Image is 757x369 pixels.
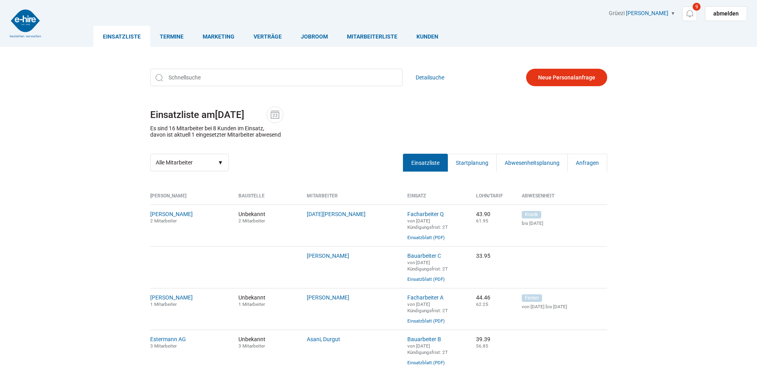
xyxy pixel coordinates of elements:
a: Einsatzliste [93,26,150,47]
th: Lohn/Tarif [470,193,516,205]
a: Detailsuche [416,69,444,86]
span: Ferien [522,294,542,302]
a: Einsatzblatt (PDF) [407,318,445,324]
th: Einsatz [401,193,470,205]
a: [PERSON_NAME] [307,294,349,301]
a: Termine [150,26,193,47]
span: Unbekannt [238,294,295,307]
a: Anfragen [567,154,607,172]
small: 2 Mitarbeiter [238,218,265,224]
th: [PERSON_NAME] [150,193,232,205]
small: 3 Mitarbeiter [238,343,265,349]
small: 56.85 [476,343,488,349]
a: 9 [682,6,697,21]
a: Einsatzblatt (PDF) [407,276,445,282]
small: von [DATE] Kündigungsfrist: 2T [407,260,448,272]
a: Startplanung [447,154,497,172]
p: Es sind 16 Mitarbeiter bei 8 Kunden im Einsatz, davon ist aktuell 1 eingesetzter Mitarbeiter abwe... [150,125,281,138]
small: von [DATE] Kündigungsfrist: 2T [407,218,448,230]
nobr: 43.90 [476,211,490,217]
a: [PERSON_NAME] [307,253,349,259]
small: 1 Mitarbeiter [238,301,265,307]
img: icon-notification.svg [685,9,695,19]
small: 2 Mitarbeiter [150,218,177,224]
div: Grüezi [609,10,747,21]
th: Baustelle [232,193,301,205]
a: Bauarbeiter C [407,253,441,259]
a: [PERSON_NAME] [150,294,193,301]
a: Kunden [407,26,448,47]
a: [PERSON_NAME] [150,211,193,217]
a: abmelden [705,6,747,21]
span: Unbekannt [238,211,295,224]
input: Schnellsuche [150,69,403,86]
a: Marketing [193,26,244,47]
small: von [DATE] bis [DATE] [522,304,607,309]
a: Estermann AG [150,336,186,342]
a: Mitarbeiterliste [337,26,407,47]
a: Neue Personalanfrage [526,69,607,86]
nobr: 44.46 [476,294,490,301]
h1: Einsatzliste am [150,106,607,123]
a: Facharbeiter A [407,294,443,301]
a: Einsatzblatt (PDF) [407,235,445,240]
nobr: 33.95 [476,253,490,259]
small: 61.95 [476,218,488,224]
a: [DATE][PERSON_NAME] [307,211,366,217]
th: Abwesenheit [516,193,607,205]
nobr: 39.39 [476,336,490,342]
small: 3 Mitarbeiter [150,343,177,349]
a: Bauarbeiter B [407,336,441,342]
small: von [DATE] Kündigungsfrist: 2T [407,343,448,355]
th: Mitarbeiter [301,193,401,205]
a: Einsatzliste [403,154,448,172]
a: Einsatzblatt (PDF) [407,360,445,365]
span: Unbekannt [238,336,295,349]
a: Facharbeiter Q [407,211,444,217]
img: icon-date.svg [269,109,281,121]
small: bis [DATE] [522,220,607,226]
a: Verträge [244,26,291,47]
a: [PERSON_NAME] [626,10,668,16]
small: von [DATE] Kündigungsfrist: 2T [407,301,448,313]
a: Jobroom [291,26,337,47]
a: Asani, Durgut [307,336,340,342]
span: Krank [522,211,541,218]
img: logo2.png [10,10,41,37]
span: 9 [693,3,701,11]
small: 62.25 [476,301,488,307]
small: 1 Mitarbeiter [150,301,177,307]
a: Abwesenheitsplanung [496,154,568,172]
